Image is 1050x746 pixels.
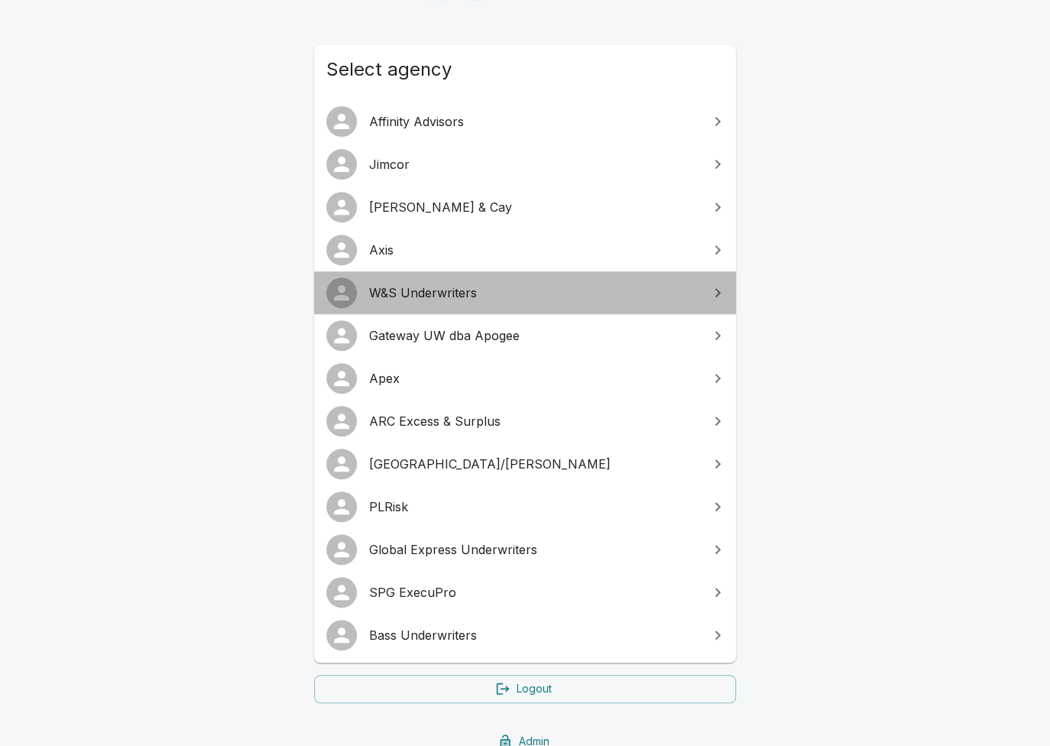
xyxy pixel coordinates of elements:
span: PLRisk [369,498,699,516]
span: [GEOGRAPHIC_DATA]/[PERSON_NAME] [369,455,699,473]
a: PLRisk [314,485,736,528]
span: Bass Underwriters [369,626,699,644]
a: ARC Excess & Surplus [314,400,736,443]
span: Affinity Advisors [369,112,699,131]
span: W&S Underwriters [369,284,699,302]
span: Axis [369,241,699,259]
a: Axis [314,229,736,271]
a: Bass Underwriters [314,614,736,657]
span: Gateway UW dba Apogee [369,326,699,345]
a: W&S Underwriters [314,271,736,314]
span: [PERSON_NAME] & Cay [369,198,699,216]
a: [PERSON_NAME] & Cay [314,186,736,229]
span: Select agency [326,57,724,82]
a: Global Express Underwriters [314,528,736,571]
a: Affinity Advisors [314,100,736,143]
span: Jimcor [369,155,699,174]
a: Jimcor [314,143,736,186]
span: Apex [369,369,699,388]
a: Apex [314,357,736,400]
a: Gateway UW dba Apogee [314,314,736,357]
a: [GEOGRAPHIC_DATA]/[PERSON_NAME] [314,443,736,485]
a: SPG ExecuPro [314,571,736,614]
span: ARC Excess & Surplus [369,412,699,430]
span: Global Express Underwriters [369,540,699,559]
a: Logout [314,675,736,703]
span: SPG ExecuPro [369,583,699,602]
